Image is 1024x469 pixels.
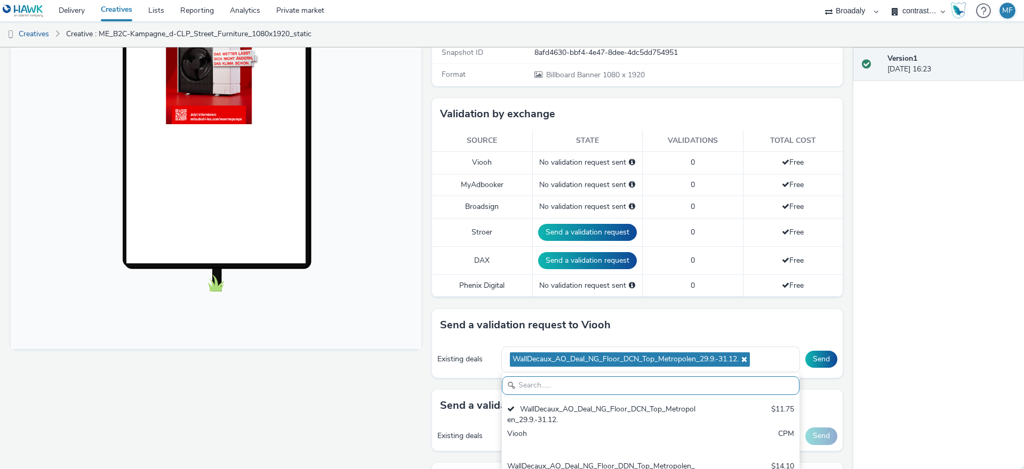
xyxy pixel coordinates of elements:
th: Validations [642,130,743,152]
div: MF [1002,3,1013,19]
div: WallDecaux_AO_Deal_NG_Floor_DCN_Top_Metropolen_29.9.-31.12. [507,404,697,426]
td: DAX [432,246,532,274]
div: Viooh [507,428,697,450]
div: No validation request sent [538,180,637,190]
button: Send a validation request [538,224,637,241]
div: Existing deals [437,354,496,365]
td: Broadsign [432,196,532,218]
th: State [532,130,642,152]
span: 0 [691,201,695,212]
input: Search...... [502,376,799,395]
div: No validation request sent [538,201,637,212]
div: No validation request sent [538,280,637,291]
button: Send a validation request [538,252,637,269]
a: Hawk Academy [950,2,971,19]
img: Advertisement preview [155,33,255,212]
span: Free [782,201,804,212]
span: 1080 x 1920 [545,70,645,80]
span: Free [782,280,804,290]
div: No validation request sent [538,157,637,168]
span: Snapshot ID [442,47,483,58]
div: Please select a deal below and click on Send to send a validation request to Phenix Digital. [629,280,635,291]
span: 0 [691,180,695,190]
button: Send [805,351,837,368]
span: Billboard Banner [546,70,603,80]
div: 8afd4630-bbf4-4e47-8dee-4dc5dd754951 [534,47,842,58]
h3: Send a validation request to Broadsign [440,398,633,414]
span: Free [782,180,804,190]
span: Free [782,227,804,237]
span: 0 [691,227,695,237]
td: Stroer [432,218,532,246]
strong: Version 1 [887,53,917,63]
img: Hawk Academy [950,2,966,19]
span: 0 [691,157,695,167]
div: $11.75 [771,404,794,426]
div: Please select a deal below and click on Send to send a validation request to Viooh. [629,157,635,168]
th: Total cost [743,130,843,152]
div: Existing deals [437,431,496,441]
img: undefined Logo [3,4,44,18]
button: Send [805,427,837,444]
td: Phenix Digital [432,274,532,296]
span: Free [782,157,804,167]
div: [DATE] 16:23 [887,53,1015,75]
h3: Validation by exchange [440,106,555,122]
img: dooh [5,29,16,40]
span: Format [442,69,466,79]
div: CPM [778,428,794,450]
th: Source [432,130,532,152]
td: MyAdbooker [432,174,532,196]
span: 0 [691,255,695,265]
h3: Send a validation request to Viooh [440,317,611,333]
div: Please select a deal below and click on Send to send a validation request to MyAdbooker. [629,180,635,190]
span: Free [782,255,804,265]
td: Viooh [432,152,532,174]
span: WallDecaux_AO_Deal_NG_Floor_DCN_Top_Metropolen_29.9.-31.12. [513,355,739,364]
a: Creative : ME_B2C-Kampagne_d-CLP_Street_Furniture_1080x1920_static [61,21,317,47]
div: Please select a deal below and click on Send to send a validation request to Broadsign. [629,201,635,212]
span: 0 [691,280,695,290]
